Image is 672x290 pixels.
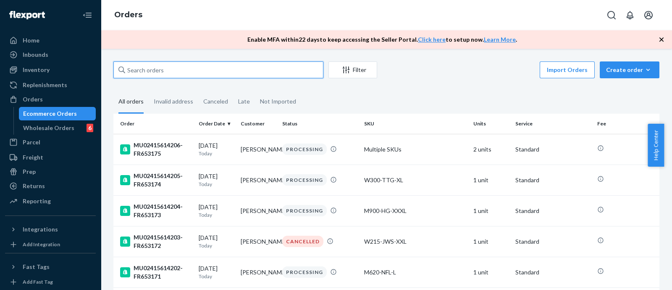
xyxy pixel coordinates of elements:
[237,226,279,257] td: [PERSON_NAME]
[418,36,446,43] a: Click here
[540,61,595,78] button: Import Orders
[199,242,234,249] p: Today
[5,48,96,61] a: Inbounds
[237,257,279,287] td: [PERSON_NAME]
[113,61,323,78] input: Search orders
[364,237,467,246] div: W215-JWS-XXL
[9,11,45,19] img: Flexport logo
[622,7,638,24] button: Open notifications
[23,66,50,74] div: Inventory
[113,114,195,134] th: Order
[23,182,45,190] div: Returns
[87,124,93,132] div: 6
[5,239,96,250] a: Add Integration
[470,195,512,226] td: 1 unit
[199,211,234,218] p: Today
[237,134,279,165] td: [PERSON_NAME]
[114,10,142,19] a: Orders
[195,114,237,134] th: Order Date
[199,203,234,218] div: [DATE]
[79,7,96,24] button: Close Navigation
[120,233,192,250] div: MU02415614203-FR653172
[282,266,327,278] div: PROCESSING
[5,260,96,274] button: Fast Tags
[23,138,40,146] div: Parcel
[594,114,659,134] th: Fee
[23,36,39,45] div: Home
[361,114,470,134] th: SKU
[484,36,516,43] a: Learn More
[5,151,96,164] a: Freight
[5,34,96,47] a: Home
[120,264,192,281] div: MU02415614202-FR653171
[5,63,96,77] a: Inventory
[199,141,234,157] div: [DATE]
[364,176,467,184] div: W300-TTG-XL
[203,90,228,112] div: Canceled
[470,134,512,165] td: 2 units
[282,174,327,186] div: PROCESSING
[23,153,43,162] div: Freight
[329,66,377,74] div: Filter
[364,268,467,277] div: M620-NFL-L
[23,95,43,104] div: Orders
[23,241,60,248] div: Add Integration
[515,268,591,277] p: Standard
[23,225,58,234] div: Integrations
[5,194,96,208] a: Reporting
[512,114,594,134] th: Service
[23,109,77,118] div: Ecommerce Orders
[5,78,96,92] a: Replenishments
[237,165,279,195] td: [PERSON_NAME]
[199,273,234,280] p: Today
[23,81,67,89] div: Replenishments
[260,90,296,112] div: Not Imported
[154,90,193,112] div: Invalid address
[515,145,591,154] p: Standard
[23,263,50,271] div: Fast Tags
[5,277,96,287] a: Add Fast Tag
[199,172,234,188] div: [DATE]
[199,150,234,157] p: Today
[237,195,279,226] td: [PERSON_NAME]
[328,61,377,78] button: Filter
[364,207,467,215] div: M900-HG-XXXL
[23,51,48,59] div: Inbounds
[600,61,659,78] button: Create order
[470,165,512,195] td: 1 unit
[640,7,657,24] button: Open account menu
[648,124,664,167] button: Help Center
[361,134,470,165] td: Multiple SKUs
[5,93,96,106] a: Orders
[282,144,327,155] div: PROCESSING
[470,226,512,257] td: 1 unit
[120,172,192,189] div: MU02415614205-FR653174
[23,124,74,132] div: Wholesale Orders
[23,197,51,205] div: Reporting
[5,179,96,193] a: Returns
[199,234,234,249] div: [DATE]
[19,121,96,135] a: Wholesale Orders6
[108,3,149,27] ol: breadcrumbs
[247,35,517,44] p: Enable MFA within 22 days to keep accessing the Seller Portal. to setup now. .
[120,141,192,158] div: MU02415614206-FR653175
[603,7,620,24] button: Open Search Box
[282,205,327,216] div: PROCESSING
[5,165,96,178] a: Prep
[23,168,36,176] div: Prep
[470,257,512,287] td: 1 unit
[606,66,653,74] div: Create order
[515,207,591,215] p: Standard
[120,202,192,219] div: MU02415614204-FR653173
[19,107,96,120] a: Ecommerce Orders
[5,136,96,149] a: Parcel
[23,278,53,285] div: Add Fast Tag
[238,90,250,112] div: Late
[515,176,591,184] p: Standard
[515,237,591,246] p: Standard
[470,114,512,134] th: Units
[199,181,234,188] p: Today
[5,223,96,236] button: Integrations
[199,264,234,280] div: [DATE]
